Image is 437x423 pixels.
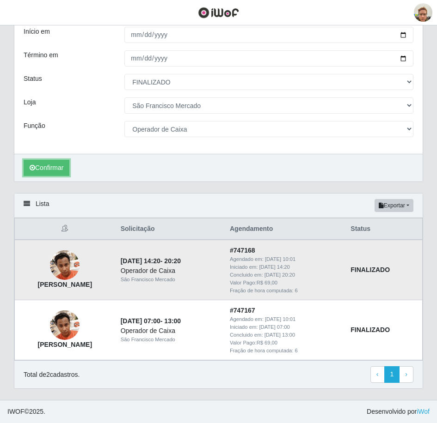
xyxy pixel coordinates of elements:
[24,74,42,84] label: Status
[370,366,413,383] nav: pagination
[121,317,160,325] time: [DATE] 07:00
[265,256,295,262] time: [DATE] 10:01
[230,247,255,254] strong: # 747168
[351,266,390,273] strong: FINALIZADO
[230,323,339,331] div: Iniciado em:
[7,408,25,415] span: IWOF
[164,257,181,265] time: 20:20
[376,370,379,378] span: ‹
[230,315,339,323] div: Agendado em:
[121,257,181,265] strong: -
[384,366,400,383] a: 1
[115,218,224,240] th: Solicitação
[24,27,50,36] label: Início em
[399,366,413,383] a: Next
[198,7,239,18] img: CoreUI Logo
[230,347,339,355] div: Fração de hora computada: 6
[230,307,255,314] strong: # 747167
[230,339,339,347] div: Valor Pago: R$ 69,00
[259,264,289,270] time: [DATE] 14:20
[265,332,295,338] time: [DATE] 13:00
[50,246,80,285] img: Alessandro Paulo da Silva
[417,408,430,415] a: iWof
[24,160,69,176] button: Confirmar
[259,324,289,330] time: [DATE] 07:00
[7,407,45,417] span: © 2025 .
[345,218,422,240] th: Status
[121,326,219,336] div: Operador de Caixa
[230,271,339,279] div: Concluido em:
[124,50,413,66] input: 00/00/0000
[405,370,407,378] span: ›
[50,306,80,345] img: Alessandro Paulo da Silva
[124,27,413,43] input: 00/00/0000
[24,50,58,60] label: Término em
[230,255,339,263] div: Agendado em:
[230,287,339,295] div: Fração de hora computada: 6
[164,317,181,325] time: 13:00
[230,263,339,271] div: Iniciado em:
[121,266,219,276] div: Operador de Caixa
[38,341,92,348] strong: [PERSON_NAME]
[367,407,430,417] span: Desenvolvido por
[121,257,160,265] time: [DATE] 14:20
[24,370,80,380] p: Total de 2 cadastros.
[14,193,423,218] div: Lista
[265,272,295,278] time: [DATE] 20:20
[370,366,385,383] a: Previous
[265,316,295,322] time: [DATE] 10:01
[351,326,390,333] strong: FINALIZADO
[230,279,339,287] div: Valor Pago: R$ 69,00
[121,317,181,325] strong: -
[38,281,92,288] strong: [PERSON_NAME]
[224,218,345,240] th: Agendamento
[121,336,219,344] div: São Francisco Mercado
[230,331,339,339] div: Concluido em:
[121,276,219,284] div: São Francisco Mercado
[24,121,45,131] label: Função
[375,199,413,212] button: Exportar
[24,97,36,107] label: Loja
